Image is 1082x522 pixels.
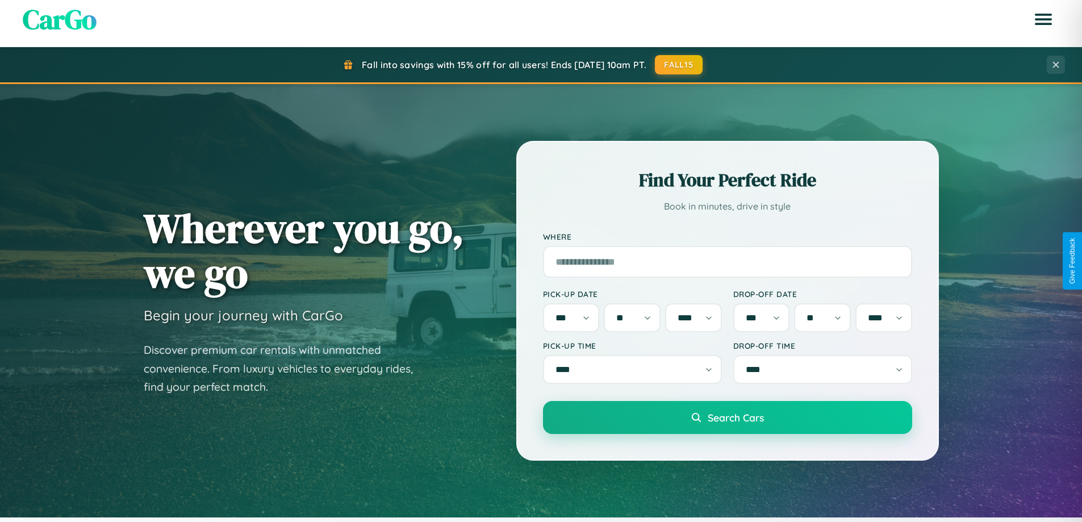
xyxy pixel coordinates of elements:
label: Drop-off Time [733,341,912,350]
span: Fall into savings with 15% off for all users! Ends [DATE] 10am PT. [362,59,646,70]
label: Pick-up Time [543,341,722,350]
label: Pick-up Date [543,289,722,299]
h2: Find Your Perfect Ride [543,168,912,193]
label: Where [543,232,912,241]
p: Book in minutes, drive in style [543,198,912,215]
span: Search Cars [708,411,764,424]
button: Search Cars [543,401,912,434]
span: CarGo [23,1,97,38]
label: Drop-off Date [733,289,912,299]
button: FALL15 [655,55,703,74]
h3: Begin your journey with CarGo [144,307,343,324]
button: Open menu [1027,3,1059,35]
p: Discover premium car rentals with unmatched convenience. From luxury vehicles to everyday rides, ... [144,341,428,396]
div: Give Feedback [1068,238,1076,284]
h1: Wherever you go, we go [144,206,464,295]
